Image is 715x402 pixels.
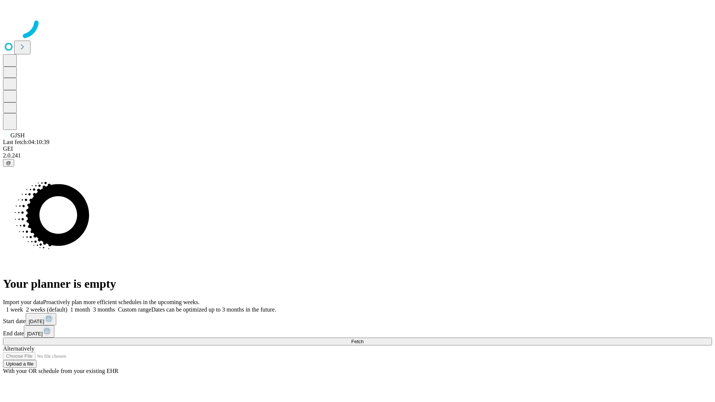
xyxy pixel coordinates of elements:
[351,339,363,344] span: Fetch
[43,299,200,305] span: Proactively plan more efficient schedules in the upcoming weeks.
[3,313,712,325] div: Start date
[6,306,23,313] span: 1 week
[118,306,151,313] span: Custom range
[3,277,712,291] h1: Your planner is empty
[26,306,67,313] span: 2 weeks (default)
[3,159,14,167] button: @
[3,325,712,338] div: End date
[70,306,90,313] span: 1 month
[3,152,712,159] div: 2.0.241
[10,132,25,138] span: GJSH
[3,139,50,145] span: Last fetch: 04:10:39
[3,338,712,345] button: Fetch
[3,368,118,374] span: With your OR schedule from your existing EHR
[24,325,54,338] button: [DATE]
[3,299,43,305] span: Import your data
[3,146,712,152] div: GEI
[3,360,36,368] button: Upload a file
[26,313,56,325] button: [DATE]
[151,306,276,313] span: Dates can be optimized up to 3 months in the future.
[3,345,34,352] span: Alternatively
[27,331,42,336] span: [DATE]
[29,319,44,324] span: [DATE]
[6,160,11,166] span: @
[93,306,115,313] span: 3 months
